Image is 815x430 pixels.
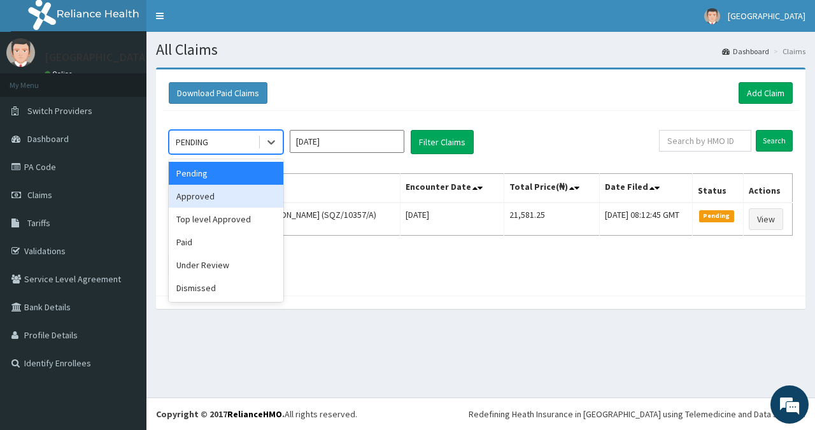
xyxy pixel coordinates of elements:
[400,203,504,236] td: [DATE]
[411,130,474,154] button: Filter Claims
[600,174,693,203] th: Date Filed
[728,10,805,22] span: [GEOGRAPHIC_DATA]
[504,174,600,203] th: Total Price(₦)
[169,208,283,231] div: Top level Approved
[169,254,283,276] div: Under Review
[27,189,52,201] span: Claims
[704,8,720,24] img: User Image
[469,408,805,420] div: Redefining Heath Insurance in [GEOGRAPHIC_DATA] using Telemedicine and Data Science!
[169,276,283,299] div: Dismissed
[699,210,734,222] span: Pending
[169,82,267,104] button: Download Paid Claims
[169,162,283,185] div: Pending
[169,174,400,203] th: Name
[227,408,282,420] a: RelianceHMO
[600,203,693,236] td: [DATE] 08:12:45 GMT
[45,52,150,63] p: [GEOGRAPHIC_DATA]
[692,174,743,203] th: Status
[400,174,504,203] th: Encounter Date
[169,231,283,254] div: Paid
[169,203,400,236] td: [DEMOGRAPHIC_DATA][PERSON_NAME] (SQZ/10357/A)
[45,69,75,78] a: Online
[756,130,793,152] input: Search
[6,38,35,67] img: User Image
[659,130,751,152] input: Search by HMO ID
[146,398,815,430] footer: All rights reserved.
[27,105,92,117] span: Switch Providers
[290,130,404,153] input: Select Month and Year
[156,41,805,58] h1: All Claims
[770,46,805,57] li: Claims
[504,203,600,236] td: 21,581.25
[27,217,50,229] span: Tariffs
[27,133,69,145] span: Dashboard
[739,82,793,104] a: Add Claim
[722,46,769,57] a: Dashboard
[176,136,208,148] div: PENDING
[169,185,283,208] div: Approved
[743,174,792,203] th: Actions
[156,408,285,420] strong: Copyright © 2017 .
[749,208,783,230] a: View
